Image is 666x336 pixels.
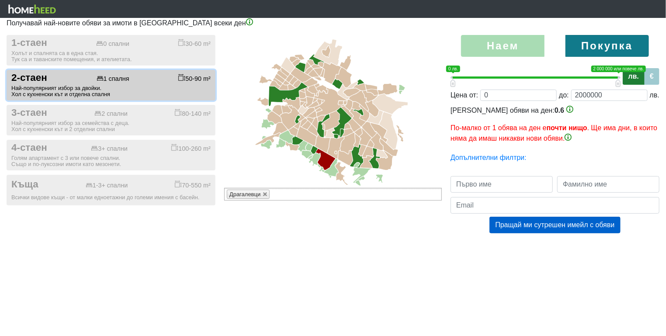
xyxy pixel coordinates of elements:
div: Голям апартамент с 3 или повече спални. Също и по-луксозни имоти като мезонети. [11,155,211,167]
div: 50-90 m² [178,74,211,83]
div: 2 спални [94,110,127,118]
div: 30-60 m² [178,39,211,48]
span: 2-стаен [11,72,47,84]
span: Къща [11,179,38,191]
p: Получавай най-новите обяви за имоти в [GEOGRAPHIC_DATA] всеки ден [7,18,659,28]
button: Пращай ми сутрешен имейл с обяви [489,217,620,233]
div: 100-260 m² [171,144,211,152]
div: Най-популярният избор за семейства с деца. Хол с кухненски кът и 2 отделни спални [11,120,211,132]
span: 3-стаен [11,107,47,119]
div: 80-140 m² [175,109,211,118]
div: [PERSON_NAME] обяви на ден: [451,105,659,144]
label: € [644,68,659,85]
span: 0.6 [555,107,564,114]
img: info-3.png [565,134,572,141]
div: 0 спални [96,40,129,48]
b: почти нищо [547,124,587,132]
div: Всички видове къщи - от малки едноетажни до големи имения с басейн. [11,194,211,201]
label: Наем [461,35,545,57]
label: Покупка [565,35,649,57]
span: 1-стаен [11,37,47,49]
div: Цена от: [451,90,478,100]
div: лв. [650,90,659,100]
button: 1-стаен 0 спални 30-60 m² Холът и спалнята са в една стая.Тук са и таванските помещения, и ателие... [7,35,215,66]
button: 2-стаен 1 спалня 50-90 m² Най-популярният избор за двойки.Хол с кухненски кът и отделна спалня [7,70,215,100]
div: 70-550 m² [175,180,211,189]
p: По-малко от 1 обява на ден е . Ще има дни, в които няма да имаш никакви нови обяви. [451,123,659,144]
div: 3+ спални [91,145,128,152]
button: 3-стаен 2 спални 80-140 m² Най-популярният избор за семейства с деца.Хол с кухненски кът и 2 отде... [7,105,215,135]
div: 1-3+ спални [86,182,128,189]
div: Холът и спалнята са в една стая. Тук са и таванските помещения, и ателиетата. [11,50,211,62]
input: Фамилно име [557,176,659,193]
div: Най-популярният избор за двойки. Хол с кухненски кът и отделна спалня [11,85,211,97]
span: 0 лв. [446,66,460,72]
button: Къща 1-3+ спални 70-550 m² Всички видове къщи - от малки едноетажни до големи имения с басейн. [7,175,215,205]
div: до: [559,90,569,100]
input: Първо име [451,176,553,193]
span: 4-стаен [11,142,47,154]
img: info-3.png [566,106,573,113]
div: 1 спалня [97,75,129,83]
img: info-3.png [246,18,253,25]
span: Драгалевци [229,191,260,197]
input: Email [451,197,659,214]
button: 4-стаен 3+ спални 100-260 m² Голям апартамент с 3 или повече спални.Също и по-луксозни имоти като... [7,140,215,170]
a: Допълнителни филтри: [451,154,527,161]
label: лв. [623,68,645,85]
span: 2 000 000 или повече лв. [591,66,646,72]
